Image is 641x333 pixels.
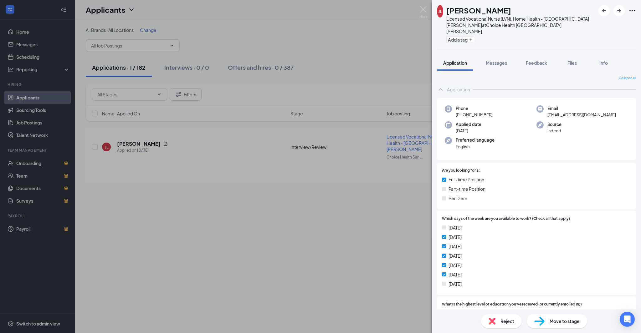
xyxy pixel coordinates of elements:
span: [DATE] [449,280,462,287]
span: Files [567,60,577,66]
span: Part-time Position [449,185,485,192]
span: Email [547,105,616,112]
span: [DATE] [449,243,462,250]
span: Messages [486,60,507,66]
span: Info [599,60,608,66]
span: Which days of the week are you available to work? (Check all that apply) [442,216,570,222]
span: [PHONE_NUMBER] [456,112,493,118]
span: [DATE] [449,224,462,231]
span: Per Diem [449,195,467,202]
span: Phone [456,105,493,112]
span: [DATE] [449,271,462,278]
span: Move to stage [550,318,580,325]
svg: Ellipses [628,7,636,14]
button: PlusAdd a tag [446,36,474,43]
span: [DATE] [449,234,462,240]
span: Collapse all [619,76,636,81]
div: Open Intercom Messenger [620,312,635,327]
svg: Plus [469,38,473,42]
svg: ChevronUp [437,86,444,93]
button: ArrowRight [613,5,625,16]
span: [EMAIL_ADDRESS][DOMAIN_NAME] [547,112,616,118]
span: Indeed [547,128,562,134]
span: Preferred language [456,137,495,143]
div: Application [447,86,470,93]
div: Licensed Vocational Nurse (LVN), Home Health - [GEOGRAPHIC_DATA][PERSON_NAME] at Choice Health [G... [446,16,595,34]
span: Reject [500,318,514,325]
svg: ArrowLeftNew [600,7,608,14]
span: Full-time Position [449,176,484,183]
span: Application [443,60,467,66]
svg: ArrowRight [615,7,623,14]
span: [DATE] [449,262,462,269]
div: JL [438,8,442,14]
span: Source [547,121,562,128]
span: Applied date [456,121,481,128]
button: ArrowLeftNew [598,5,610,16]
span: Feedback [526,60,547,66]
span: [DATE] [449,252,462,259]
span: Are you looking for a: [442,168,480,174]
span: What is the highest level of education you've received (or currently enrolled in)? [442,301,582,307]
span: English [456,144,495,150]
span: [DATE] [456,128,481,134]
h1: [PERSON_NAME] [446,5,511,16]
